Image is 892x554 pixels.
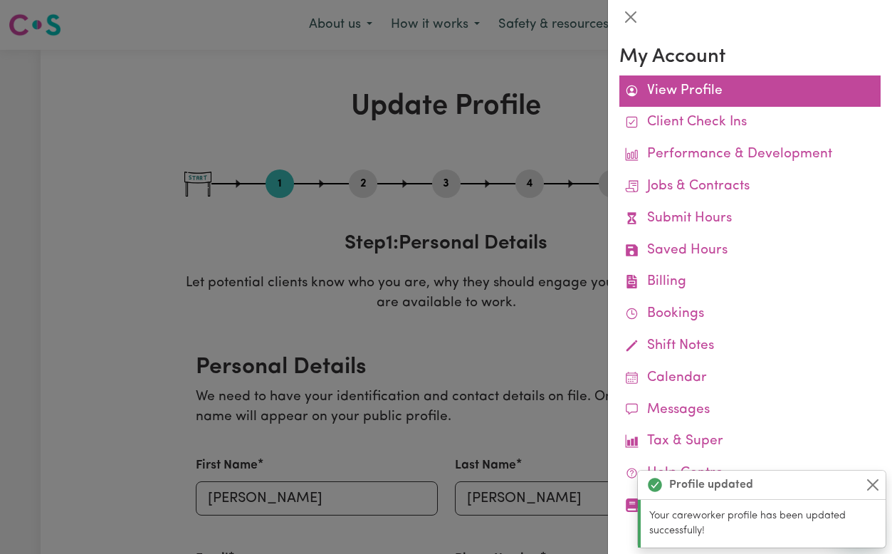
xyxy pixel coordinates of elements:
[619,171,881,203] a: Jobs & Contracts
[619,490,881,522] a: Learning Hub
[619,6,642,28] button: Close
[619,330,881,362] a: Shift Notes
[619,394,881,427] a: Messages
[669,476,753,493] strong: Profile updated
[619,203,881,235] a: Submit Hours
[619,298,881,330] a: Bookings
[619,426,881,458] a: Tax & Super
[649,508,877,539] p: Your careworker profile has been updated successfully!
[619,458,881,490] a: Help Centre
[619,107,881,139] a: Client Check Ins
[619,266,881,298] a: Billing
[619,139,881,171] a: Performance & Development
[619,235,881,267] a: Saved Hours
[864,476,881,493] button: Close
[619,362,881,394] a: Calendar
[619,46,881,70] h3: My Account
[619,75,881,108] a: View Profile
